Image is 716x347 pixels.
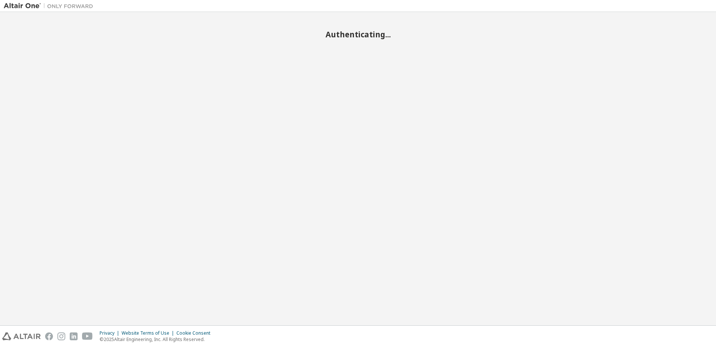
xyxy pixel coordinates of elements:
[82,332,93,340] img: youtube.svg
[100,330,122,336] div: Privacy
[45,332,53,340] img: facebook.svg
[100,336,215,343] p: © 2025 Altair Engineering, Inc. All Rights Reserved.
[70,332,78,340] img: linkedin.svg
[57,332,65,340] img: instagram.svg
[4,30,712,39] h2: Authenticating...
[4,2,97,10] img: Altair One
[122,330,176,336] div: Website Terms of Use
[176,330,215,336] div: Cookie Consent
[2,332,41,340] img: altair_logo.svg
